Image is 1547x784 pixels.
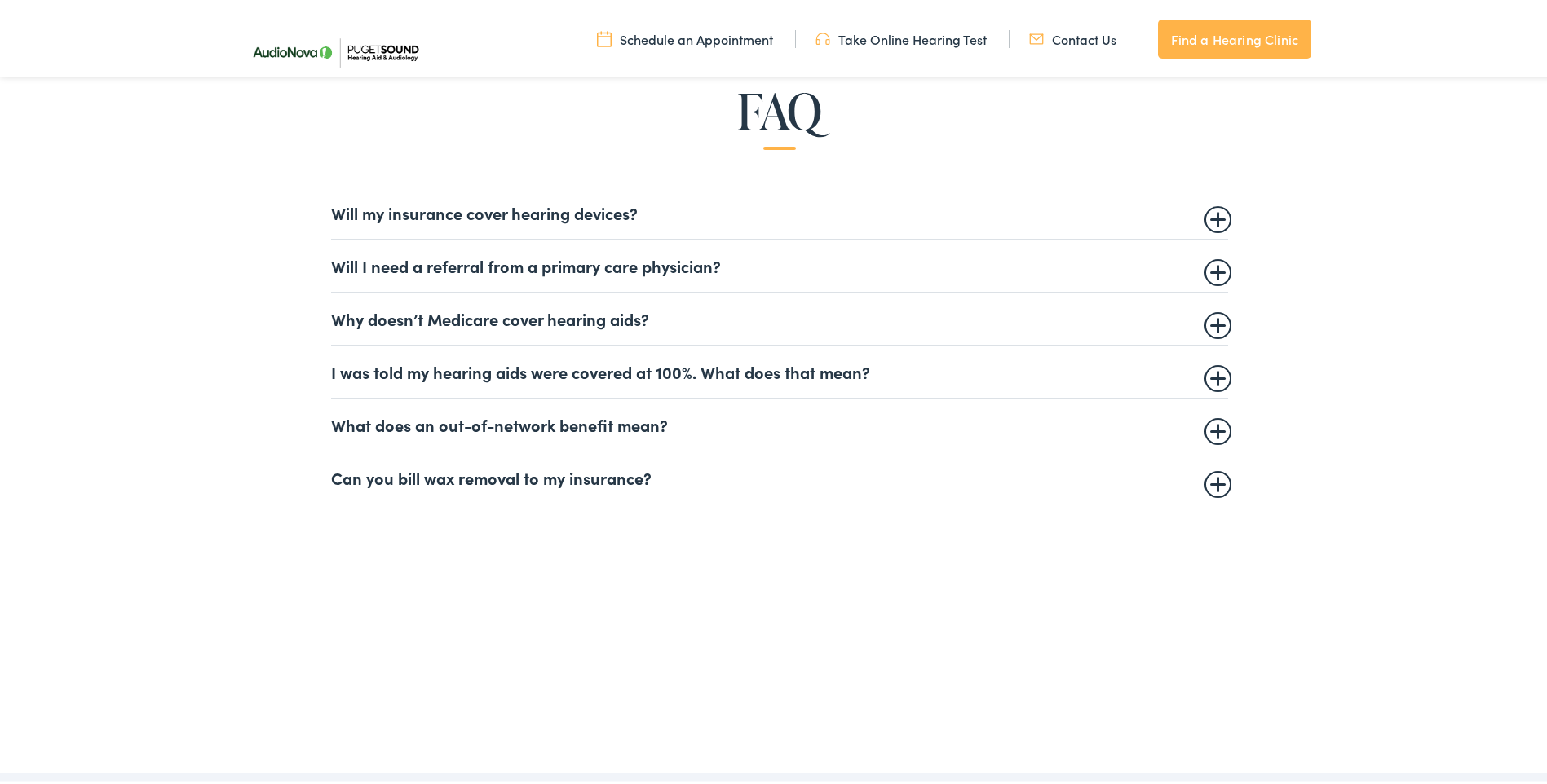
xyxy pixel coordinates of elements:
summary: Will my insurance cover hearing devices? [331,200,1228,219]
a: Take Online Hearing Test [815,27,987,45]
summary: What does an out-of-network benefit mean? [331,412,1228,431]
summary: Will I need a referral from a primary care physician? [331,253,1228,272]
img: utility icon [1029,27,1044,45]
summary: Why doesn’t Medicare cover hearing aids? [331,306,1228,325]
img: utility icon [597,27,612,45]
summary: Can you bill wax removal to my insurance? [331,465,1228,484]
a: Find a Hearing Clinic [1158,16,1311,55]
img: utility icon [815,27,830,45]
a: Schedule an Appointment [597,27,773,45]
a: Contact Us [1029,27,1116,45]
h2: FAQ [62,81,1496,134]
summary: I was told my hearing aids were covered at 100%. What does that mean? [331,359,1228,378]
